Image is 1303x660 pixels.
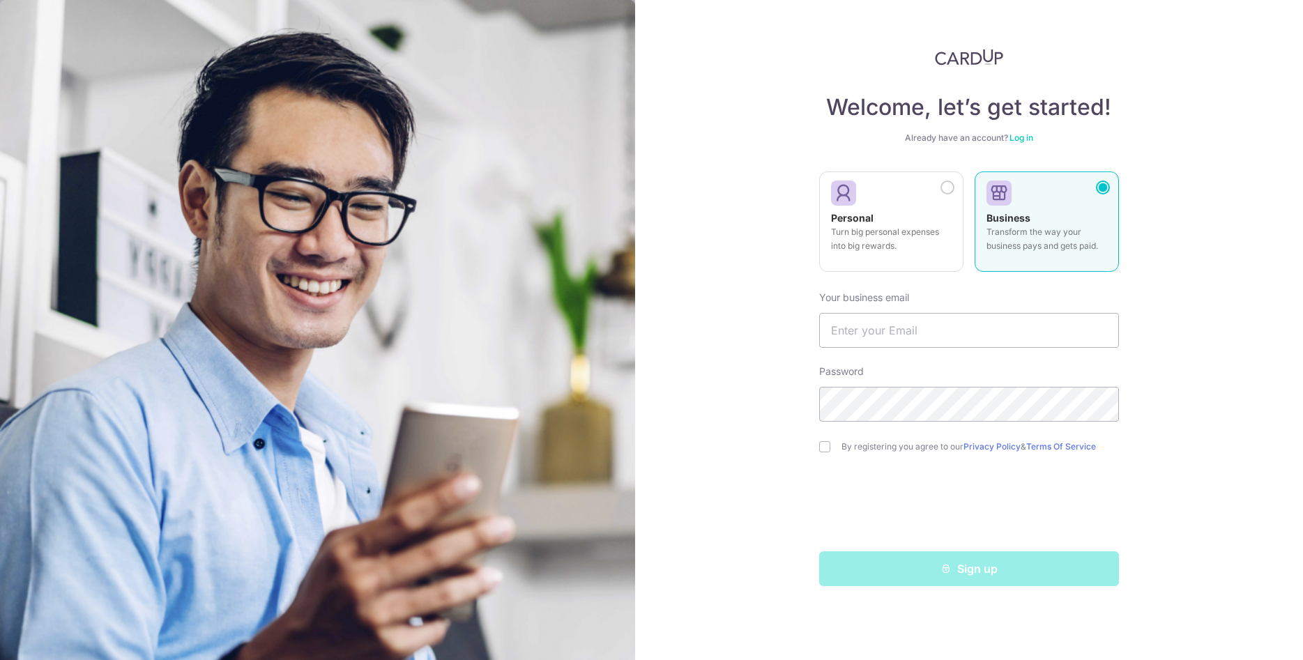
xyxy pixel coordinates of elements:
strong: Business [986,212,1030,224]
h4: Welcome, let’s get started! [819,93,1119,121]
a: Business Transform the way your business pays and gets paid. [975,171,1119,280]
label: Your business email [819,291,909,305]
img: CardUp Logo [935,49,1003,66]
a: Log in [1009,132,1033,143]
strong: Personal [831,212,874,224]
label: Password [819,364,864,378]
p: Transform the way your business pays and gets paid. [986,225,1107,253]
p: Turn big personal expenses into big rewards. [831,225,952,253]
input: Enter your Email [819,313,1119,348]
a: Terms Of Service [1026,441,1096,452]
a: Personal Turn big personal expenses into big rewards. [819,171,963,280]
iframe: reCAPTCHA [863,480,1075,535]
label: By registering you agree to our & [841,441,1119,452]
a: Privacy Policy [963,441,1021,452]
div: Already have an account? [819,132,1119,144]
